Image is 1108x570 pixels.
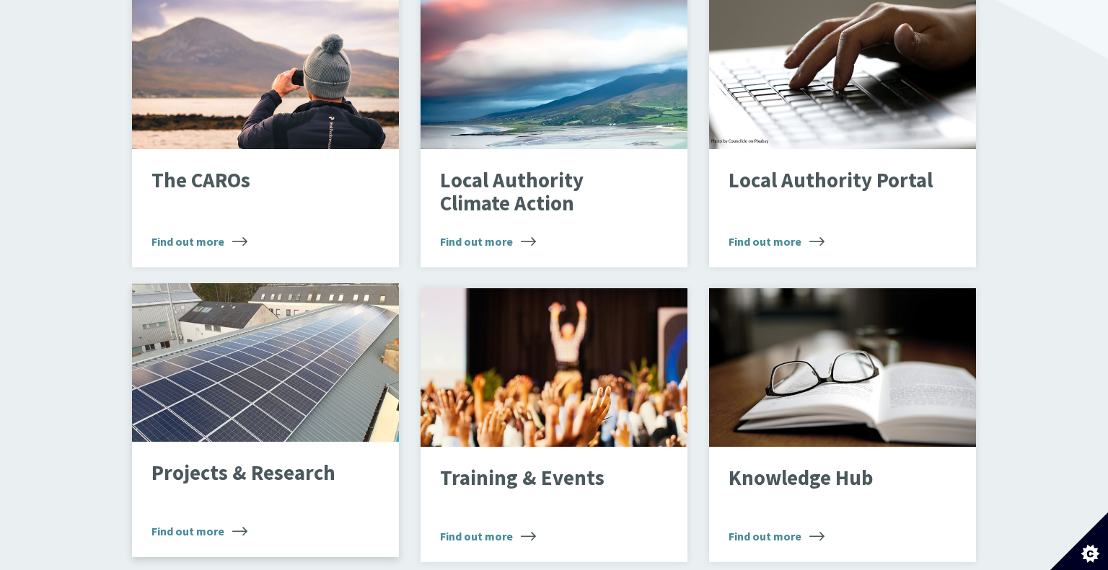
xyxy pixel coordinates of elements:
p: Local Authority Climate Action [440,169,645,215]
span: Find out more [440,527,536,545]
a: Projects & Research Find out more [132,283,399,557]
span: Find out more [729,233,825,250]
p: Training & Events [440,467,645,490]
a: Training & Events Find out more [421,288,687,562]
span: Find out more [729,527,825,545]
span: Find out more [440,233,536,250]
button: Set cookie preferences [1050,512,1108,570]
p: The CAROs [151,169,356,192]
p: Projects & Research [151,462,356,485]
a: Knowledge Hub Find out more [709,288,976,562]
span: Find out more [151,522,247,540]
p: Local Authority Portal [729,169,933,192]
p: Knowledge Hub [729,467,933,490]
span: Find out more [151,233,247,250]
